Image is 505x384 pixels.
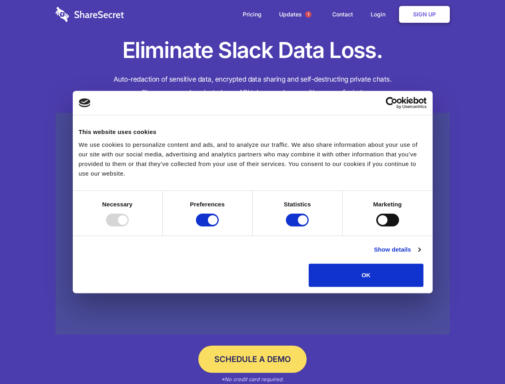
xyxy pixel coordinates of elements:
a: Login [363,2,397,27]
a: Schedule a Demo [198,346,307,373]
h1: Eliminate Slack Data Loss. [56,36,450,65]
strong: Marketing [373,201,402,208]
a: Sign Up [399,6,450,23]
h4: Auto-redaction of sensitive data, encrypted data sharing and self-destructing private chats. Shar... [56,73,450,99]
img: logo-wordmark-white-trans-d4663122ce5f474addd5e946df7df03e33cb6a1c49d2221995e7729f52c070b2.svg [56,7,124,22]
a: Pricing [235,2,269,27]
strong: Necessary [102,201,133,208]
strong: Statistics [284,201,311,208]
strong: Preferences [190,201,225,208]
em: *No credit card required. [221,376,284,382]
div: This website uses cookies [79,127,427,137]
button: OK [309,264,423,287]
a: Usercentrics Cookiebot - opens in a new window [357,97,427,109]
div: We use cookies to personalize content and ads, and to analyze our traffic. We also share informat... [79,140,427,178]
a: Wistia video thumbnail [56,113,450,335]
img: logo [79,98,91,107]
span: 1 [305,11,311,18]
a: Contact [324,2,361,27]
a: Show details [374,245,420,254]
